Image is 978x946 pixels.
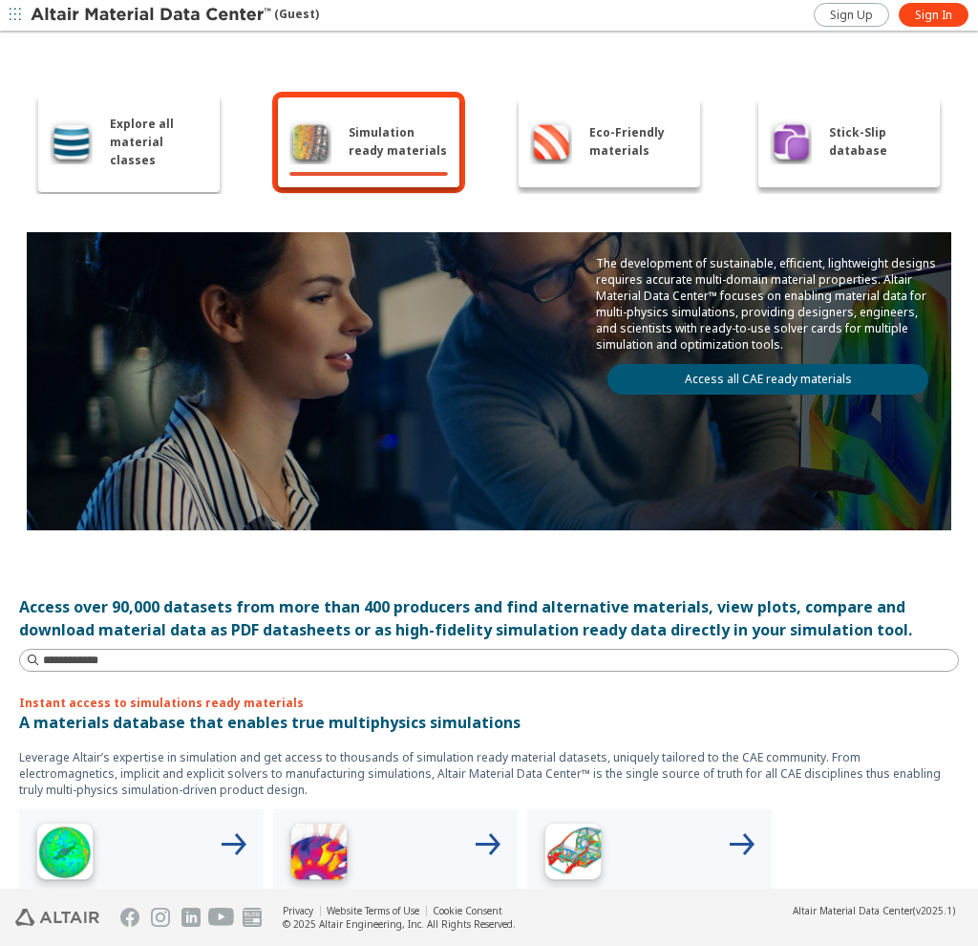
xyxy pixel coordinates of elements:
p: Leverage Altair’s expertise in simulation and get access to thousands of simulation ready materia... [19,749,959,798]
a: Website Terms of Use [327,904,419,917]
span: Altair Material Data Center [793,904,913,917]
img: Stick-Slip database [770,118,812,164]
img: Simulation ready materials [289,118,330,164]
a: Cookie Consent [433,904,502,917]
img: Eco-Friendly materials [530,118,572,164]
span: Sign In [915,8,952,23]
a: Sign In [899,3,968,27]
span: Eco-Friendly materials [589,123,689,160]
a: Privacy [283,904,313,917]
div: © 2025 Altair Engineering, Inc. All Rights Reserved. [283,917,516,931]
img: Structural Analyses Icon [535,817,611,893]
p: The development of sustainable, efficient, lightweight designs requires accurate multi-domain mat... [596,255,940,353]
img: High Frequency Icon [27,817,103,893]
div: (Guest) [31,6,319,25]
span: Sign Up [830,8,873,23]
img: Explore all material classes [50,118,93,164]
img: Altair Engineering [15,909,99,926]
a: Access all CAE ready materials [607,364,928,395]
span: Explore all material classes [110,115,208,169]
p: Instant access to simulations ready materials [19,695,959,711]
img: Altair Material Data Center [31,6,274,25]
img: Low Frequency Icon [281,817,357,893]
div: Access over 90,000 datasets from more than 400 producers and find alternative materials, view plo... [19,595,959,641]
p: A materials database that enables true multiphysics simulations [19,711,959,734]
a: Sign Up [814,3,889,27]
div: (v2025.1) [793,904,955,917]
span: Simulation ready materials [349,123,449,160]
span: Stick-Slip database [829,123,928,160]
